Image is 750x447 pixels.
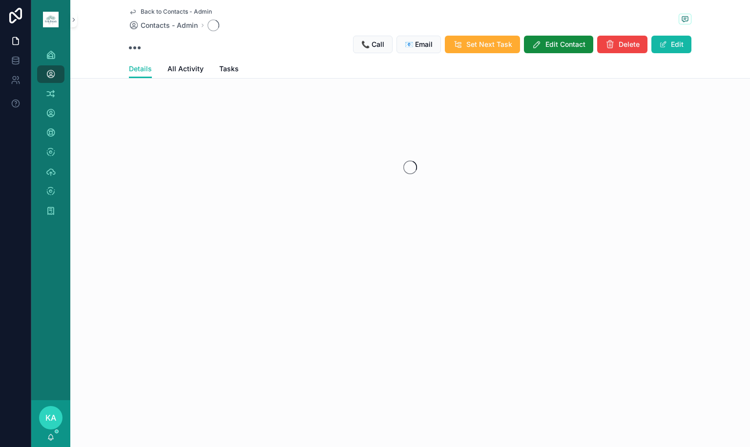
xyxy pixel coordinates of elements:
[524,36,593,53] button: Edit Contact
[141,8,212,16] span: Back to Contacts - Admin
[466,40,512,49] span: Set Next Task
[141,20,198,30] span: Contacts - Admin
[353,36,393,53] button: 📞 Call
[545,40,585,49] span: Edit Contact
[129,20,198,30] a: Contacts - Admin
[619,40,640,49] span: Delete
[361,40,384,49] span: 📞 Call
[219,64,239,74] span: Tasks
[597,36,647,53] button: Delete
[43,12,59,27] img: App logo
[129,64,152,74] span: Details
[31,39,70,232] div: scrollable content
[167,64,204,74] span: All Activity
[45,412,56,424] span: KA
[651,36,691,53] button: Edit
[396,36,441,53] button: 📧 Email
[129,8,212,16] a: Back to Contacts - Admin
[219,60,239,80] a: Tasks
[129,60,152,79] a: Details
[445,36,520,53] button: Set Next Task
[167,60,204,80] a: All Activity
[405,40,433,49] span: 📧 Email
